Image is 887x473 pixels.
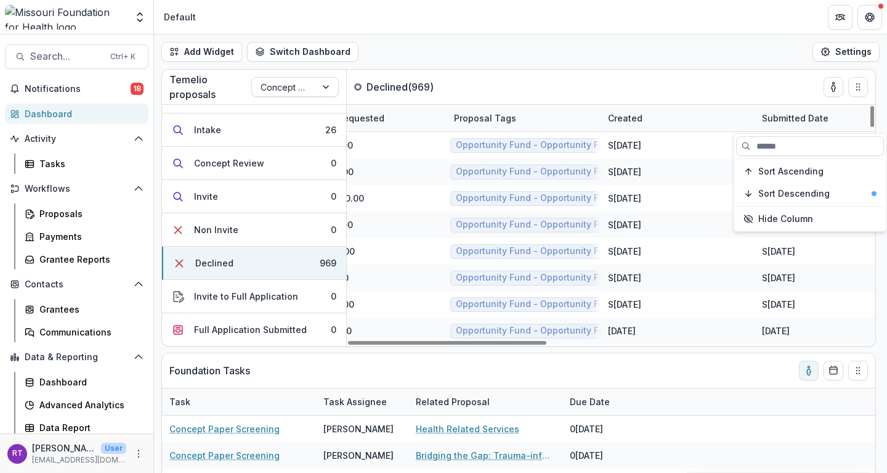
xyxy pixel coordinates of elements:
button: Intake26 [162,113,346,147]
div: Tasks [39,157,139,170]
a: Grantee Reports [20,249,148,269]
div: S[DATE] [608,218,641,231]
div: 26 [325,123,336,136]
span: Workflows [25,184,129,194]
div: Task Assignee [316,389,408,415]
div: Related Proposal [408,389,562,415]
div: [DATE] [762,324,790,337]
button: Concept Review0 [162,147,346,180]
div: Proposals [39,207,139,220]
div: S[DATE] [762,298,795,311]
div: Full Application Submitted [194,323,307,336]
button: Sort Descending [736,184,884,204]
div: Advanced Analytics [39,398,139,411]
a: Communications [20,322,148,342]
a: Bridging the Gap: Trauma-informed Reunification Services for Families Affected by Domestic Violence [416,449,555,462]
p: [EMAIL_ADDRESS][DOMAIN_NAME] [32,454,126,466]
p: Temelio proposals [169,72,251,102]
a: Dashboard [20,372,148,392]
button: Open Data & Reporting [5,347,148,367]
div: Proposal Tags [447,112,524,125]
div: Task [162,395,198,408]
div: 0 [331,290,336,303]
button: Sort Ascending [736,162,884,181]
div: Default [164,10,196,23]
button: Full Application Submitted0 [162,313,346,346]
div: Created [601,112,650,125]
p: [PERSON_NAME] [32,442,96,454]
span: 18 [131,83,144,95]
div: S[DATE] [608,245,641,258]
a: Health Related Services [416,422,519,435]
button: Non Invite0 [162,213,346,247]
div: Proposal Tags [447,105,601,131]
button: Partners [828,5,853,30]
div: S[DATE] [608,165,641,178]
span: Contacts [25,279,129,290]
button: toggle-assigned-to-me [799,361,819,380]
span: Activity [25,134,129,144]
div: Invite to Full Application [194,290,298,303]
div: Task [162,389,316,415]
div: S[DATE] [762,245,795,258]
button: Open Activity [5,129,148,149]
a: Dashboard [5,104,148,124]
div: S[DATE] [608,192,641,205]
div: 0[DATE] [562,442,655,469]
div: Reana Thomas [12,450,23,458]
div: Due Date [562,395,617,408]
div: Ctrl + K [108,50,138,64]
div: S[DATE] [608,139,641,152]
div: 0 [331,323,336,336]
a: Proposals [20,204,148,224]
a: Concept Paper Screening [169,422,280,435]
button: Open Contacts [5,274,148,294]
p: Foundation Tasks [169,363,250,378]
div: 0 [331,223,336,236]
button: Add Widget [161,42,242,62]
button: Switch Dashboard [247,42,358,62]
button: Get Help [857,5,882,30]
span: Sort Ascending [758,167,824,177]
a: Advanced Analytics [20,395,148,415]
button: Drag [848,361,868,380]
div: Grantees [39,303,139,316]
p: Declined ( 969 ) [367,80,459,94]
a: Data Report [20,417,148,438]
a: Payments [20,226,148,247]
div: Created [601,105,755,131]
div: Intake [194,123,221,136]
div: 0 [331,190,336,203]
div: Non Invite [194,223,238,236]
button: Search... [5,44,148,69]
button: Invite to Full Application0 [162,280,346,313]
button: Invite0 [162,180,346,213]
button: Hide Column [736,209,884,229]
img: Missouri Foundation for Health logo [5,5,126,30]
div: Invite [194,190,218,203]
div: 0[DATE] [562,416,655,442]
p: User [101,443,126,454]
div: Communications [39,326,139,339]
div: Funding Requested [293,105,447,131]
button: Drag [848,77,868,97]
div: Dashboard [25,107,139,120]
div: S[DATE] [608,298,641,311]
button: Declined969 [162,247,346,280]
div: [DATE] [608,324,636,337]
a: Grantees [20,299,148,319]
div: S[DATE] [608,271,641,284]
div: Due Date [562,389,655,415]
div: [PERSON_NAME] [323,422,394,435]
a: Concept Paper Screening [169,449,280,462]
div: 0 [331,157,336,170]
div: Submitted Date [755,112,836,125]
div: Related Proposal [408,395,497,408]
span: Search... [30,51,103,62]
div: [PERSON_NAME] [323,449,394,462]
button: Open entity switcher [131,5,148,30]
div: Task Assignee [316,395,394,408]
